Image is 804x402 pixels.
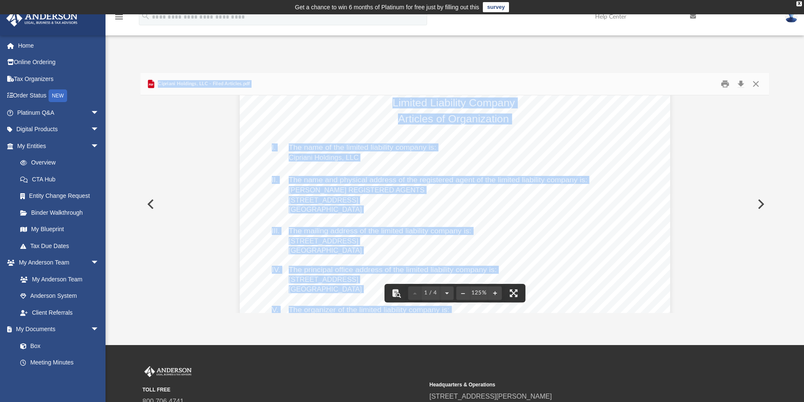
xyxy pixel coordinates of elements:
div: File preview [141,95,769,313]
span: Cipriani Holdings, LLC - Filed Articles.pdf [156,80,250,88]
a: [STREET_ADDRESS][PERSON_NAME] [430,393,552,400]
a: Platinum Q&Aarrow_drop_down [6,104,112,121]
img: Anderson Advisors Platinum Portal [4,10,80,27]
button: Download [733,78,748,91]
button: Previous File [141,192,159,216]
div: NEW [49,89,67,102]
img: Anderson Advisors Platinum Portal [143,366,193,377]
span: The organizer of the limited liability company is: [289,307,449,314]
span: V. [272,307,279,314]
a: Client Referrals [12,304,108,321]
div: Current zoom level [470,290,488,296]
a: Forms Library [12,371,103,388]
span: The principal office address of the limited liability company is: [289,267,497,274]
button: Print [717,78,734,91]
a: My Blueprint [12,221,108,238]
span: [PERSON_NAME] REGISTERED AGENTS [289,187,425,194]
span: The mailing address of the limited liability company is: [289,228,471,235]
span: [STREET_ADDRESS] [289,197,358,204]
a: My Documentsarrow_drop_down [6,321,108,338]
span: [GEOGRAPHIC_DATA] [289,286,362,293]
button: Toggle findbar [387,284,406,302]
span: The name and physical address of the registered agent of the limited liability company is: [289,177,587,184]
i: search [141,11,150,21]
button: Enter fullscreen [504,284,523,302]
button: Close [748,78,763,91]
a: My Anderson Teamarrow_drop_down [6,254,108,271]
small: Headquarters & Operations [430,381,711,389]
a: Tax Due Dates [12,237,112,254]
a: My Anderson Team [12,271,103,288]
a: Meeting Minutes [12,354,108,371]
a: Digital Productsarrow_drop_down [6,121,112,138]
small: TOLL FREE [143,386,424,394]
a: Box [12,337,103,354]
a: Anderson System [12,288,108,305]
span: II. [272,177,278,184]
div: Get a chance to win 6 months of Platinum for free just by filling out this [295,2,479,12]
a: Overview [12,154,112,171]
span: arrow_drop_down [91,321,108,338]
button: Zoom out [456,284,470,302]
span: 1 / 4 [422,290,440,296]
span: III. [272,228,279,235]
div: Document Viewer [141,95,769,313]
a: My Entitiesarrow_drop_down [6,138,112,154]
a: CTA Hub [12,171,112,188]
img: User Pic [785,11,798,23]
a: Entity Change Request [12,188,112,205]
span: Cipriani Holdings, LLC [289,154,359,162]
span: The name of the limited liability company is: [289,144,436,151]
button: Zoom in [488,284,502,302]
button: Next File [751,192,769,216]
button: 1 / 4 [422,284,440,302]
span: Articles of Organization [398,114,509,124]
a: Online Ordering [6,54,112,71]
div: Preview [141,73,769,313]
span: Limited Liability Company [393,98,515,108]
span: arrow_drop_down [91,254,108,272]
a: Tax Organizers [6,70,112,87]
span: arrow_drop_down [91,138,108,155]
span: [STREET_ADDRESS] [289,238,358,245]
span: IV. [272,267,280,274]
span: [GEOGRAPHIC_DATA] [289,247,362,254]
a: Binder Walkthrough [12,204,112,221]
a: survey [483,2,509,12]
i: menu [114,12,124,22]
span: I. [272,144,276,151]
span: arrow_drop_down [91,121,108,138]
span: [STREET_ADDRESS] [289,276,358,283]
div: close [796,1,802,6]
a: Home [6,37,112,54]
span: arrow_drop_down [91,104,108,121]
a: menu [114,16,124,22]
button: Next page [440,284,454,302]
span: [GEOGRAPHIC_DATA] [289,206,362,213]
a: Order StatusNEW [6,87,112,105]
